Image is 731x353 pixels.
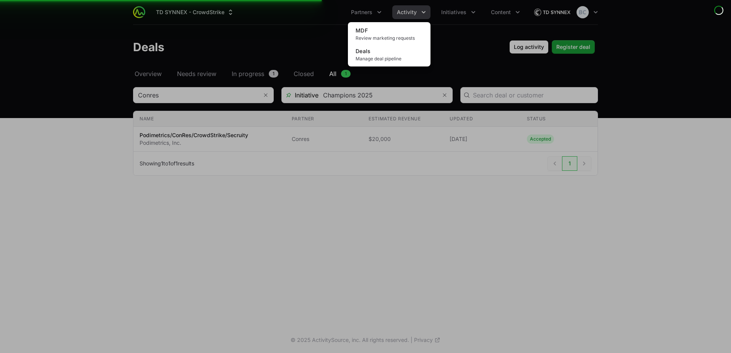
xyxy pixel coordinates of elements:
[356,35,423,41] span: Review marketing requests
[349,24,429,44] a: MDFReview marketing requests
[145,5,525,19] div: Main navigation
[349,44,429,65] a: DealsManage deal pipeline
[356,56,423,62] span: Manage deal pipeline
[392,5,430,19] div: Activity menu
[356,48,371,54] span: Deals
[356,27,368,34] span: MDF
